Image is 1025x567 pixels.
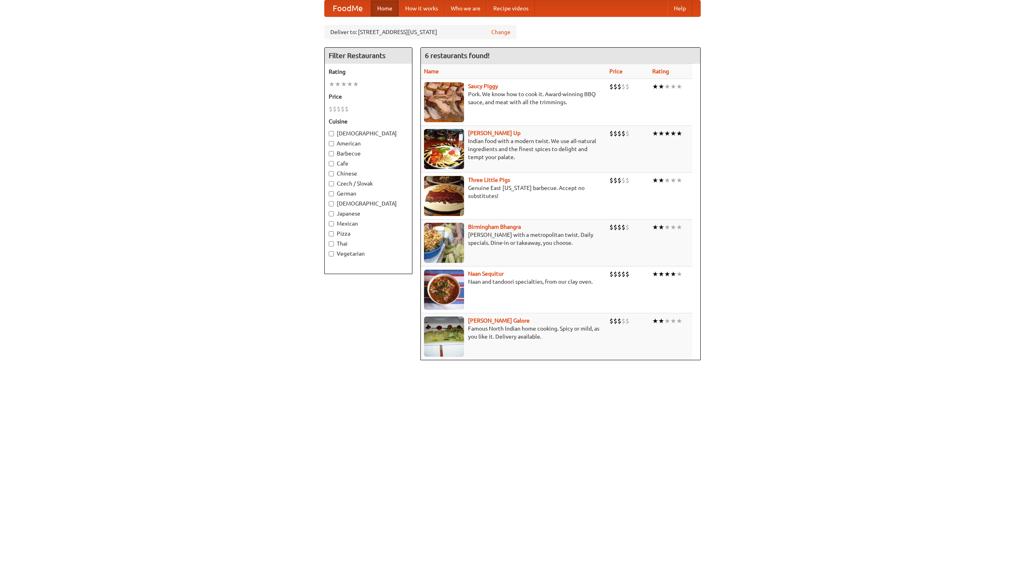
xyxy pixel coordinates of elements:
[670,176,676,185] li: ★
[329,211,334,216] input: Japanese
[621,223,625,232] li: $
[676,223,682,232] li: ★
[658,270,664,278] li: ★
[424,137,603,161] p: Indian food with a modern twist. We use all-natural ingredients and the finest spices to delight ...
[468,83,498,89] a: Saucy Piggy
[325,48,412,64] h4: Filter Restaurants
[329,251,334,256] input: Vegetarian
[658,129,664,138] li: ★
[676,176,682,185] li: ★
[670,82,676,91] li: ★
[658,176,664,185] li: ★
[329,240,408,248] label: Thai
[676,129,682,138] li: ★
[371,0,399,16] a: Home
[337,105,341,113] li: $
[424,68,439,75] a: Name
[329,149,408,157] label: Barbecue
[625,129,629,138] li: $
[329,210,408,218] label: Japanese
[658,317,664,325] li: ★
[424,90,603,106] p: Pork. We know how to cook it. Award-winning BBQ sauce, and meat with all the trimmings.
[609,317,613,325] li: $
[664,223,670,232] li: ★
[329,161,334,166] input: Cafe
[617,176,621,185] li: $
[667,0,692,16] a: Help
[347,80,353,89] li: ★
[609,223,613,232] li: $
[324,25,517,39] div: Deliver to: [STREET_ADDRESS][US_STATE]
[329,241,334,246] input: Thai
[613,129,617,138] li: $
[329,191,334,196] input: German
[468,224,521,230] b: Birmingham Bhangra
[617,317,621,325] li: $
[609,129,613,138] li: $
[329,220,408,228] label: Mexican
[329,68,408,76] h5: Rating
[664,129,670,138] li: ★
[652,317,658,325] li: ★
[424,317,464,357] img: currygalore.jpg
[609,82,613,91] li: $
[621,176,625,185] li: $
[341,105,345,113] li: $
[609,68,623,75] a: Price
[329,80,335,89] li: ★
[341,80,347,89] li: ★
[652,176,658,185] li: ★
[670,270,676,278] li: ★
[676,317,682,325] li: ★
[664,317,670,325] li: ★
[329,200,408,208] label: [DEMOGRAPHIC_DATA]
[329,171,334,176] input: Chinese
[621,129,625,138] li: $
[399,0,444,16] a: How it works
[609,176,613,185] li: $
[613,82,617,91] li: $
[329,230,408,238] label: Pizza
[670,317,676,325] li: ★
[329,117,408,125] h5: Cuisine
[335,80,341,89] li: ★
[424,325,603,341] p: Famous North Indian home cooking. Spicy or mild, as you like it. Delivery available.
[613,176,617,185] li: $
[329,181,334,186] input: Czech / Slovak
[613,223,617,232] li: $
[329,141,334,146] input: American
[621,270,625,278] li: $
[329,131,334,136] input: [DEMOGRAPHIC_DATA]
[424,231,603,247] p: [PERSON_NAME] with a metropolitan twist. Daily specials. Dine-in or takeaway, you choose.
[658,82,664,91] li: ★
[329,129,408,137] label: [DEMOGRAPHIC_DATA]
[617,129,621,138] li: $
[625,176,629,185] li: $
[424,223,464,263] img: bhangra.jpg
[652,82,658,91] li: ★
[658,223,664,232] li: ★
[652,68,669,75] a: Rating
[329,180,408,188] label: Czech / Slovak
[468,177,510,183] b: Three Little Pigs
[333,105,337,113] li: $
[621,317,625,325] li: $
[468,317,530,324] b: [PERSON_NAME] Galore
[670,223,676,232] li: ★
[444,0,487,16] a: Who we are
[325,0,371,16] a: FoodMe
[468,130,521,136] a: [PERSON_NAME] Up
[487,0,535,16] a: Recipe videos
[676,270,682,278] li: ★
[613,270,617,278] li: $
[676,82,682,91] li: ★
[617,270,621,278] li: $
[625,223,629,232] li: $
[329,139,408,147] label: American
[613,317,617,325] li: $
[652,223,658,232] li: ★
[652,270,658,278] li: ★
[617,223,621,232] li: $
